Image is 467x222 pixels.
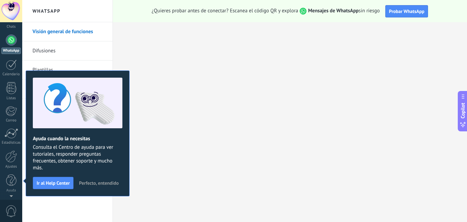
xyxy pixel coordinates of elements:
div: Ajustes [1,165,21,169]
span: Copilot [459,103,466,118]
div: Ayuda [1,188,21,193]
div: WhatsApp [1,48,21,54]
span: Probar WhatsApp [389,8,425,14]
a: Difusiones [32,41,106,61]
li: Plantillas [22,61,112,80]
span: Consulta el Centro de ayuda para ver tutoriales, responder preguntas frecuentes, obtener soporte ... [33,144,122,171]
a: Visión general de funciones [32,22,106,41]
button: Perfecto, entendido [76,178,122,188]
button: Ir al Help Center [33,177,74,189]
div: Calendario [1,72,21,77]
button: Probar WhatsApp [385,5,428,17]
li: Visión general de funciones [22,22,112,41]
span: Perfecto, entendido [79,181,119,185]
li: Difusiones [22,41,112,61]
strong: Mensajes de WhatsApp [308,8,359,14]
span: Ir al Help Center [37,181,70,185]
span: ¿Quieres probar antes de conectar? Escanea el código QR y explora sin riesgo [152,8,380,15]
div: Correo [1,118,21,123]
h2: Ayuda cuando la necesitas [33,135,122,142]
div: Chats [1,25,21,29]
a: Plantillas [32,61,106,80]
div: Estadísticas [1,141,21,145]
div: Listas [1,96,21,101]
